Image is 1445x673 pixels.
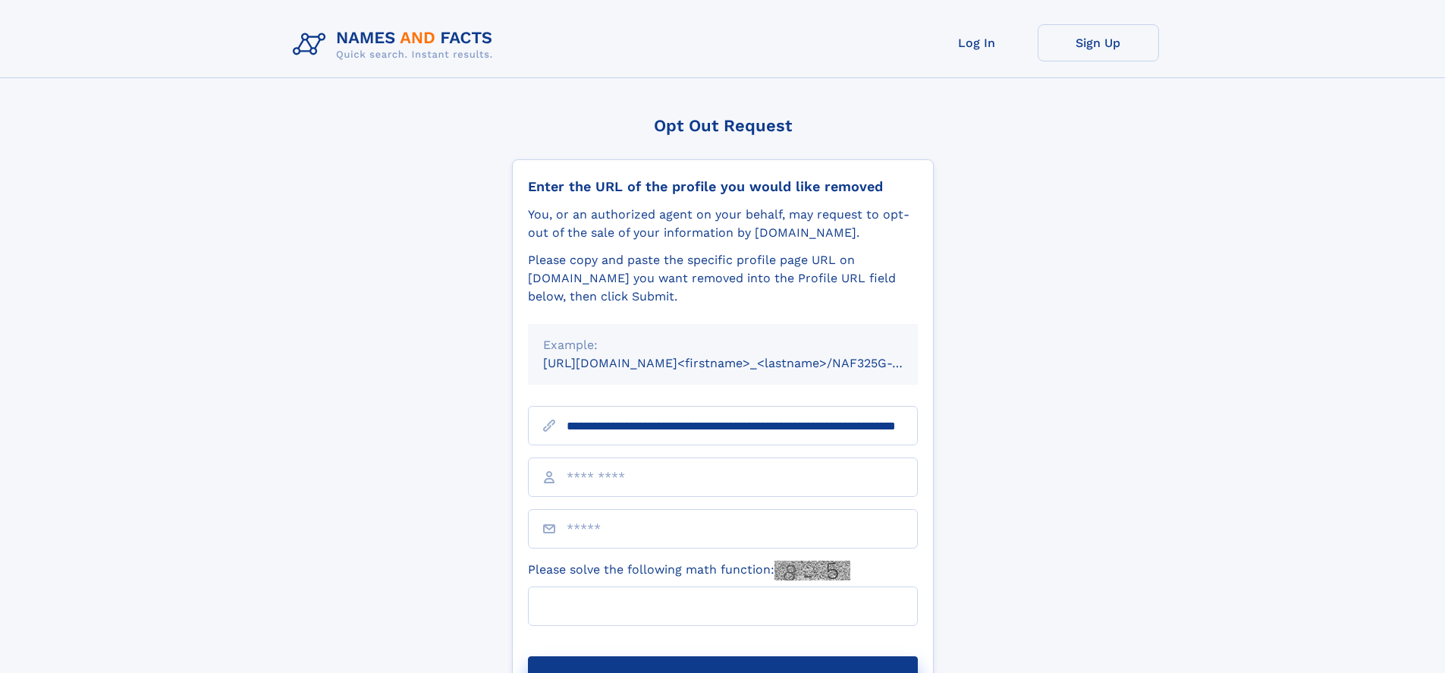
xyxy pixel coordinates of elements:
[1038,24,1159,61] a: Sign Up
[543,356,947,370] small: [URL][DOMAIN_NAME]<firstname>_<lastname>/NAF325G-xxxxxxxx
[528,178,918,195] div: Enter the URL of the profile you would like removed
[543,336,903,354] div: Example:
[528,561,850,580] label: Please solve the following math function:
[916,24,1038,61] a: Log In
[528,251,918,306] div: Please copy and paste the specific profile page URL on [DOMAIN_NAME] you want removed into the Pr...
[528,206,918,242] div: You, or an authorized agent on your behalf, may request to opt-out of the sale of your informatio...
[512,116,934,135] div: Opt Out Request
[287,24,505,65] img: Logo Names and Facts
